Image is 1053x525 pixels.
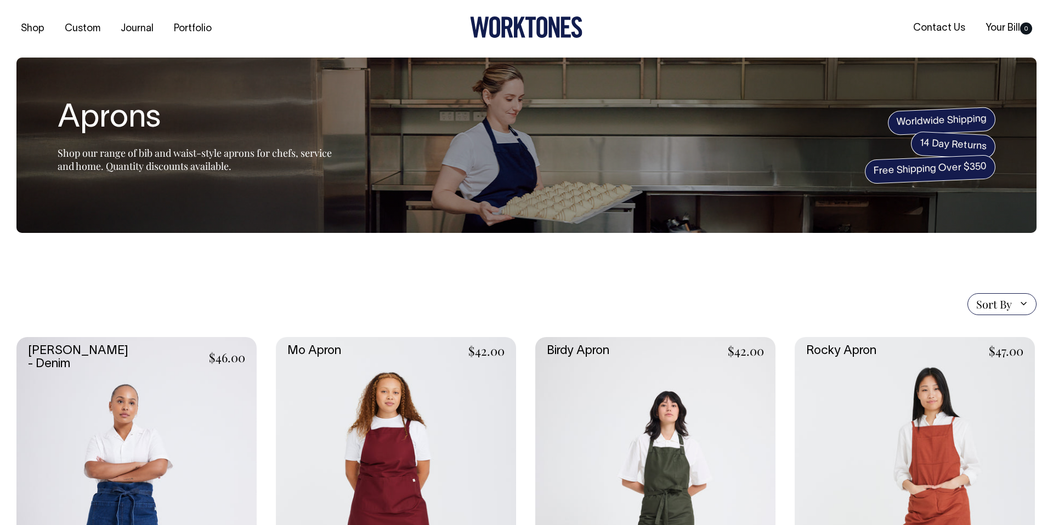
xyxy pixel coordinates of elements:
a: Your Bill0 [981,19,1037,37]
a: Custom [60,20,105,38]
a: Portfolio [169,20,216,38]
a: Journal [116,20,158,38]
span: Shop our range of bib and waist-style aprons for chefs, service and home. Quantity discounts avai... [58,146,332,173]
a: Contact Us [909,19,970,37]
a: Shop [16,20,49,38]
h1: Aprons [58,101,332,136]
span: Sort By [976,298,1012,311]
span: 14 Day Returns [910,131,996,159]
span: Worldwide Shipping [887,107,996,135]
span: Free Shipping Over $350 [864,155,996,184]
span: 0 [1020,22,1032,35]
